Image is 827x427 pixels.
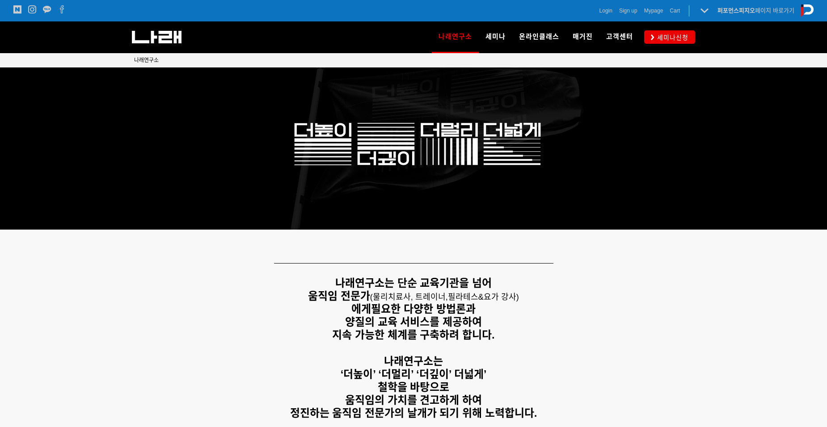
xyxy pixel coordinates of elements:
[345,394,482,406] strong: 움직임의 가치를 견고하게 하여
[448,293,519,301] span: 필라테스&요가 강사)
[351,303,371,315] strong: 에게
[670,6,680,15] a: Cart
[566,21,599,53] a: 매거진
[573,33,593,41] span: 매거진
[371,303,475,315] strong: 필요한 다양한 방법론과
[373,293,448,301] span: 물리치료사, 트레이너,
[519,33,559,41] span: 온라인클래스
[606,33,633,41] span: 고객센터
[619,6,637,15] a: Sign up
[384,355,443,367] strong: 나래연구소는
[370,293,448,301] span: (
[332,329,494,341] strong: 지속 가능한 체계를 구축하려 합니다.
[290,407,537,419] strong: 정진하는 움직임 전문가의 날개가 되기 위해 노력합니다.
[134,56,159,65] a: 나래연구소
[479,21,512,53] a: 세미나
[717,7,755,14] strong: 퍼포먼스피지오
[644,6,663,15] a: Mypage
[717,7,794,14] a: 퍼포먼스피지오페이지 바로가기
[134,57,159,63] span: 나래연구소
[341,368,487,380] strong: ‘더높이’ ‘더멀리’ ‘더깊이’ 더넓게’
[485,33,506,41] span: 세미나
[439,29,472,44] span: 나래연구소
[335,277,492,289] strong: 나래연구소는 단순 교육기관을 넘어
[654,33,688,42] span: 세미나신청
[644,30,695,43] a: 세미나신청
[378,381,450,393] strong: 철학을 바탕으로
[512,21,566,53] a: 온라인클래스
[345,316,482,328] strong: 양질의 교육 서비스를 제공하여
[599,21,640,53] a: 고객센터
[599,6,612,15] a: Login
[432,21,479,53] a: 나래연구소
[308,290,370,302] strong: 움직임 전문가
